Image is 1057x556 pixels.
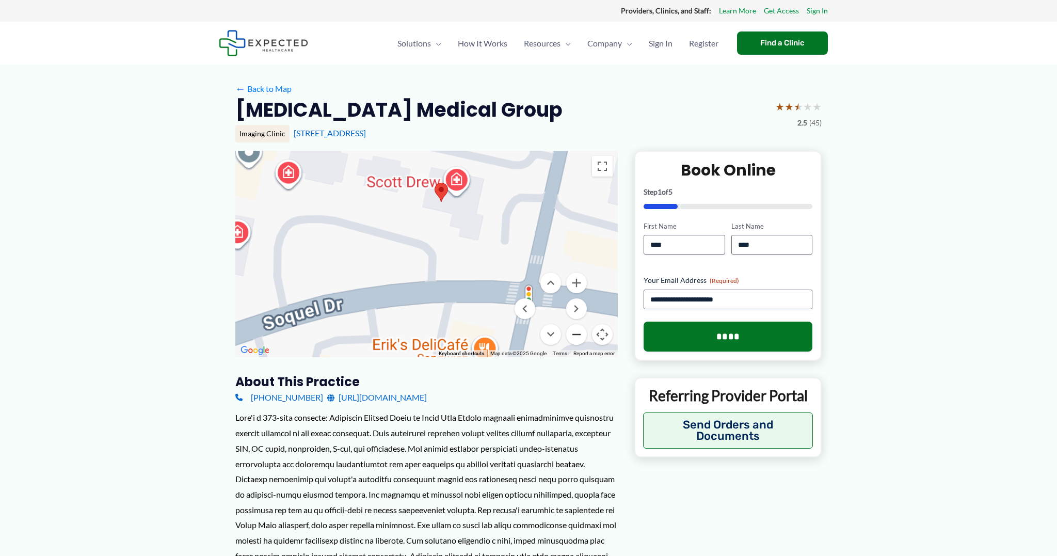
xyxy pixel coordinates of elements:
a: ResourcesMenu Toggle [516,25,579,61]
button: Move up [540,273,561,293]
button: Keyboard shortcuts [439,350,484,357]
p: Step of [644,188,812,196]
a: Sign In [640,25,681,61]
span: ← [235,84,245,93]
span: Company [587,25,622,61]
a: [URL][DOMAIN_NAME] [327,390,427,405]
span: ★ [794,97,803,116]
button: Send Orders and Documents [643,412,813,449]
h3: About this practice [235,374,618,390]
a: Get Access [764,4,799,18]
span: ★ [775,97,784,116]
a: CompanyMenu Toggle [579,25,640,61]
h2: [MEDICAL_DATA] Medical Group [235,97,563,122]
img: Expected Healthcare Logo - side, dark font, small [219,30,308,56]
a: Register [681,25,727,61]
a: Terms (opens in new tab) [553,351,567,356]
label: Last Name [731,221,812,231]
h2: Book Online [644,160,812,180]
p: Referring Provider Portal [643,386,813,405]
button: Move right [566,298,587,319]
span: (45) [809,116,822,130]
span: ★ [803,97,812,116]
a: Learn More [719,4,756,18]
span: 1 [658,187,662,196]
button: Zoom in [566,273,587,293]
a: How It Works [450,25,516,61]
span: Sign In [649,25,672,61]
button: Move down [540,324,561,345]
a: SolutionsMenu Toggle [389,25,450,61]
nav: Primary Site Navigation [389,25,727,61]
label: Your Email Address [644,275,812,285]
button: Toggle fullscreen view [592,156,613,177]
span: (Required) [710,277,739,284]
a: ←Back to Map [235,81,292,97]
span: ★ [784,97,794,116]
span: Solutions [397,25,431,61]
span: ★ [812,97,822,116]
span: Register [689,25,718,61]
span: Menu Toggle [560,25,571,61]
span: How It Works [458,25,507,61]
span: Map data ©2025 Google [490,351,547,356]
a: Open this area in Google Maps (opens a new window) [238,344,272,357]
a: [STREET_ADDRESS] [294,128,366,138]
span: Menu Toggle [431,25,441,61]
a: [PHONE_NUMBER] [235,390,323,405]
label: First Name [644,221,725,231]
img: Google [238,344,272,357]
span: Resources [524,25,560,61]
button: Map camera controls [592,324,613,345]
button: Zoom out [566,324,587,345]
a: Find a Clinic [737,31,828,55]
div: Imaging Clinic [235,125,290,142]
span: Menu Toggle [622,25,632,61]
a: Report a map error [573,351,615,356]
a: Sign In [807,4,828,18]
span: 5 [668,187,672,196]
span: 2.5 [797,116,807,130]
button: Move left [515,298,535,319]
strong: Providers, Clinics, and Staff: [621,6,711,15]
